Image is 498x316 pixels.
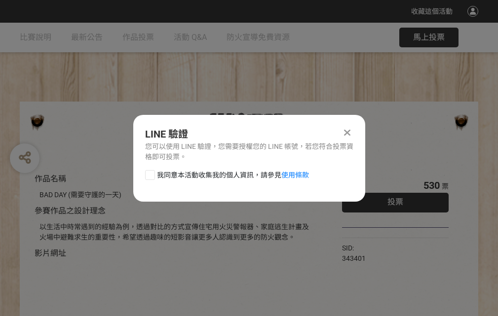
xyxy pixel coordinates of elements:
span: 作品投票 [122,33,154,42]
div: 您可以使用 LINE 驗證，您需要授權您的 LINE 帳號，若您符合投票資格即可投票。 [145,141,353,162]
span: 票 [442,182,449,190]
div: LINE 驗證 [145,127,353,141]
span: 防火宣導免費資源 [227,33,290,42]
a: 比賽說明 [20,23,51,52]
span: 參賽作品之設計理念 [35,206,106,215]
span: 530 [423,179,440,191]
span: 影片網址 [35,248,66,258]
span: 收藏這個活動 [411,7,453,15]
span: 比賽說明 [20,33,51,42]
a: 最新公告 [71,23,103,52]
a: 活動 Q&A [174,23,207,52]
span: 我同意本活動收集我的個人資訊，請參見 [157,170,309,180]
span: 活動 Q&A [174,33,207,42]
span: 投票 [387,197,403,207]
a: 作品投票 [122,23,154,52]
div: BAD DAY (需要守護的一天) [39,190,312,200]
span: 馬上投票 [413,33,445,42]
span: 作品名稱 [35,174,66,183]
div: 以生活中時常遇到的經驗為例，透過對比的方式宣傳住宅用火災警報器、家庭逃生計畫及火場中避難求生的重要性，希望透過趣味的短影音讓更多人認識到更多的防火觀念。 [39,222,312,243]
button: 馬上投票 [399,28,459,47]
span: SID: 343401 [342,244,366,262]
span: 最新公告 [71,33,103,42]
a: 防火宣導免費資源 [227,23,290,52]
iframe: Facebook Share [368,243,418,253]
a: 使用條款 [281,171,309,179]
